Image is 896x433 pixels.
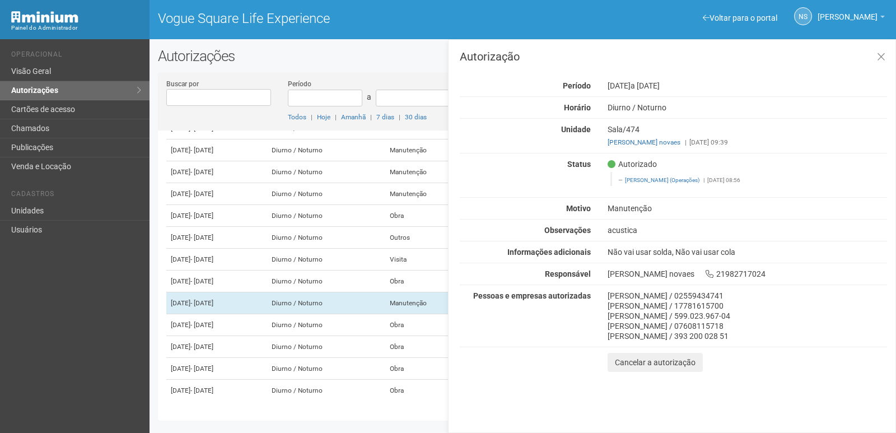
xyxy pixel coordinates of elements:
h1: Vogue Square Life Experience [158,11,515,26]
td: Manutenção [385,139,475,161]
button: Cancelar a autorização [608,353,703,372]
span: | [370,113,372,121]
span: - [DATE] [190,190,213,198]
td: Visita [385,249,475,271]
div: [DATE] [599,81,895,91]
strong: Observações [544,226,591,235]
div: acustica [599,225,895,235]
a: 30 dias [405,113,427,121]
span: - [DATE] [190,124,213,132]
a: [PERSON_NAME] novaes [608,138,680,146]
span: - [DATE] [190,321,213,329]
strong: Status [567,160,591,169]
td: Diurno / Noturno [267,380,385,402]
a: 7 dias [376,113,394,121]
span: | [703,177,704,183]
div: [PERSON_NAME] / 599.023.967-04 [608,311,887,321]
td: Obra [385,358,475,380]
div: [PERSON_NAME] / 393 200 028 51 [608,331,887,341]
td: Manutenção [385,292,475,314]
td: Diurno / Noturno [267,249,385,271]
td: [DATE] [166,161,268,183]
h2: Autorizações [158,48,888,64]
td: Diurno / Noturno [267,314,385,336]
a: [PERSON_NAME] [818,14,885,23]
td: Obra [385,271,475,292]
td: [DATE] [166,183,268,205]
td: [DATE] [166,292,268,314]
td: [DATE] [166,249,268,271]
a: Voltar para o portal [703,13,777,22]
td: [DATE] [166,227,268,249]
td: Outros [385,227,475,249]
span: - [DATE] [190,343,213,351]
span: Autorizado [608,159,657,169]
label: Buscar por [166,79,199,89]
div: [PERSON_NAME] / 17781615700 [608,301,887,311]
td: [DATE] [166,271,268,292]
div: Manutenção [599,203,895,213]
span: - [DATE] [190,212,213,220]
strong: Unidade [561,125,591,134]
footer: [DATE] 08:56 [618,176,881,184]
a: Todos [288,113,306,121]
span: - [DATE] [190,234,213,241]
strong: Horário [564,103,591,112]
span: | [311,113,312,121]
span: Nicolle Silva [818,2,878,21]
span: - [DATE] [190,387,213,394]
td: [DATE] [166,314,268,336]
li: Operacional [11,50,141,62]
td: Obra [385,380,475,402]
label: Período [288,79,311,89]
td: Diurno / Noturno [267,161,385,183]
span: a [DATE] [631,81,660,90]
span: | [685,138,687,146]
li: Cadastros [11,190,141,202]
strong: Período [563,81,591,90]
span: - [DATE] [190,168,213,176]
div: [PERSON_NAME] / 02559434741 [608,291,887,301]
span: - [DATE] [190,277,213,285]
td: [DATE] [166,380,268,402]
div: [PERSON_NAME] / 07608115718 [608,321,887,331]
td: Manutenção [385,183,475,205]
h3: Autorização [460,51,887,62]
td: Manutenção [385,161,475,183]
strong: Informações adicionais [507,248,591,257]
div: Diurno / Noturno [599,103,895,113]
td: [DATE] [166,358,268,380]
td: [DATE] [166,336,268,358]
div: [PERSON_NAME] novaes 21982717024 [599,269,895,279]
span: - [DATE] [190,299,213,307]
span: | [335,113,337,121]
td: Diurno / Noturno [267,336,385,358]
a: [PERSON_NAME] (Operações) [625,177,699,183]
td: Diurno / Noturno [267,227,385,249]
td: Diurno / Noturno [267,292,385,314]
td: Diurno / Noturno [267,139,385,161]
td: [DATE] [166,139,268,161]
td: Obra [385,336,475,358]
td: Diurno / Noturno [267,358,385,380]
span: a [367,92,371,101]
strong: Pessoas e empresas autorizadas [473,291,591,300]
span: - [DATE] [190,146,213,154]
div: Sala/474 [599,124,895,147]
span: | [399,113,400,121]
strong: Responsável [545,269,591,278]
td: Obra [385,314,475,336]
td: Diurno / Noturno [267,183,385,205]
div: [DATE] 09:39 [608,137,887,147]
span: - [DATE] [190,255,213,263]
td: Obra [385,205,475,227]
strong: Motivo [566,204,591,213]
span: - [DATE] [190,365,213,373]
a: Hoje [317,113,330,121]
td: Diurno / Noturno [267,271,385,292]
td: Diurno / Noturno [267,205,385,227]
a: NS [794,7,812,25]
div: Não vai usar solda, Não vai usar cola [599,247,895,257]
td: [DATE] [166,205,268,227]
img: Minium [11,11,78,23]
